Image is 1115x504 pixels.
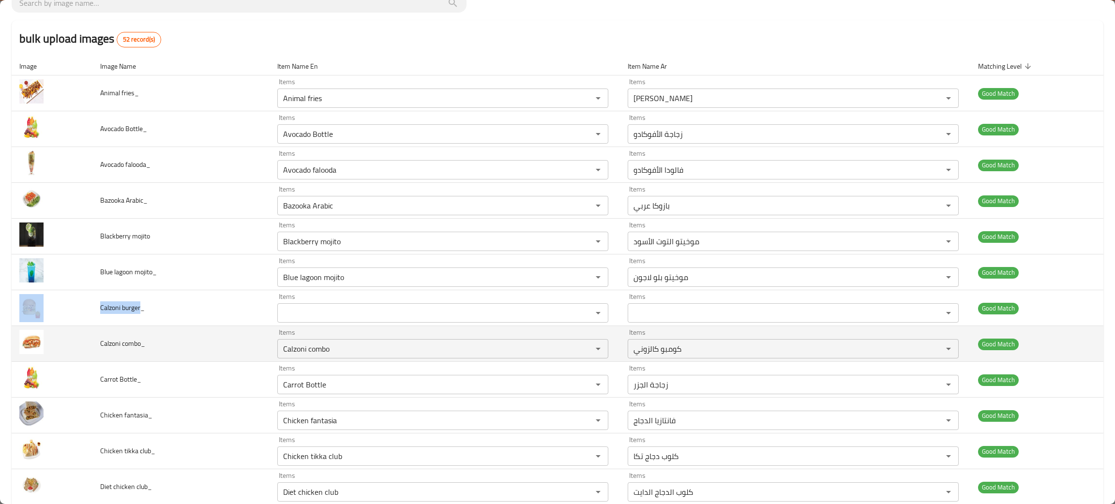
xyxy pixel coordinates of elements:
span: Avocado Bottle_ [100,122,147,135]
button: Open [591,306,605,320]
button: Open [942,199,955,212]
button: Open [942,306,955,320]
button: Open [942,485,955,499]
span: Good Match [978,160,1019,171]
img: Animal fries_ [19,79,44,104]
span: Good Match [978,446,1019,457]
button: Open [591,127,605,141]
span: Good Match [978,195,1019,207]
span: Bazooka Arabic_ [100,194,148,207]
th: Image [12,57,92,75]
img: Diet chicken club_ [19,473,44,497]
span: Calzoni burger_ [100,301,145,314]
span: Good Match [978,303,1019,314]
span: Good Match [978,88,1019,99]
button: Open [591,235,605,248]
span: Diet chicken club_ [100,480,152,493]
span: Carrot Bottle_ [100,373,141,385]
span: Chicken fantasia_ [100,409,152,421]
span: Good Match [978,231,1019,242]
img: Carrot Bottle_ [19,366,44,390]
button: Open [591,378,605,391]
button: Open [942,91,955,105]
button: Open [942,342,955,356]
img: Blue lagoon mojito_ [19,258,44,282]
img: Chicken tikka club_ [19,437,44,461]
button: Open [591,270,605,284]
img: Blackberry mojito [19,222,44,247]
button: Open [591,342,605,356]
button: Open [591,414,605,427]
span: Good Match [978,267,1019,278]
span: Matching Level [978,60,1034,72]
button: Open [942,449,955,463]
span: Animal fries_ [100,87,139,99]
img: Avocado Bottle_ [19,115,44,139]
h2: bulk upload images [19,30,161,47]
th: Item Name En [270,57,620,75]
button: Open [942,378,955,391]
button: Open [591,91,605,105]
img: Calzoni combo_ [19,330,44,354]
img: Avocado falooda_ [19,151,44,175]
button: Open [591,199,605,212]
span: Good Match [978,410,1019,421]
button: Open [942,414,955,427]
button: Open [942,235,955,248]
button: Open [942,163,955,177]
button: Open [591,163,605,177]
span: Good Match [978,482,1019,493]
span: Blackberry mojito [100,230,150,242]
button: Open [591,449,605,463]
img: Calzoni burger_ [19,294,44,318]
span: Calzoni combo_ [100,337,145,350]
span: Avocado falooda_ [100,158,151,171]
div: Total records count [117,32,161,47]
button: Open [942,127,955,141]
th: Item Name Ar [620,57,970,75]
span: Blue lagoon mojito_ [100,266,157,278]
span: Good Match [978,124,1019,135]
span: 52 record(s) [117,35,161,44]
span: Image Name [100,60,149,72]
button: Open [591,485,605,499]
button: Open [942,270,955,284]
span: Good Match [978,374,1019,385]
span: Chicken tikka club_ [100,445,155,457]
img: Bazooka Arabic_ [19,187,44,211]
img: Chicken fantasia_ [19,401,44,426]
span: Good Match [978,339,1019,350]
